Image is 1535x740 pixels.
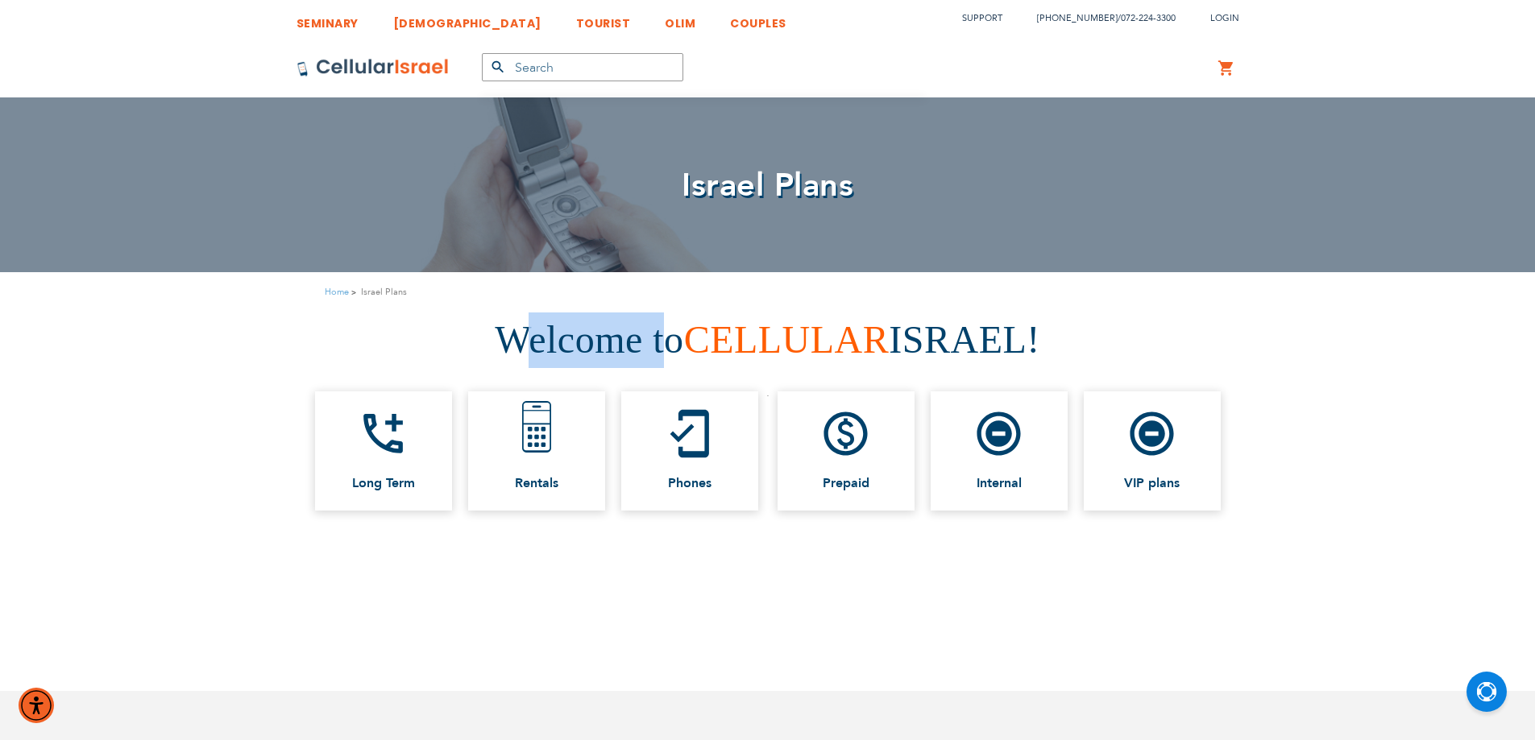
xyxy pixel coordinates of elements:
span: Long Term [352,476,415,490]
a: Rentals [468,391,605,511]
a: OLIM [665,4,695,34]
span: Internal [977,476,1022,490]
h1: Welcome to ISRAEL! [12,312,1523,368]
a: [PHONE_NUMBER] [1037,12,1118,24]
a: mobile_friendly Phones [621,391,758,511]
a: do_not_disturb_on_total_silence VIP plans [1084,391,1221,511]
a: Support [962,12,1002,24]
span: CELLULAR [684,318,890,361]
a: Home [325,286,349,298]
div: Accessibility Menu [19,688,54,723]
span: VIP plans [1124,476,1180,490]
input: Search [482,53,683,81]
a: COUPLES [730,4,786,34]
ul: . [301,383,1235,519]
li: / [1021,6,1176,30]
a: TOURIST [576,4,631,34]
i: paid [819,407,872,460]
a: paid Prepaid [778,391,915,511]
a: 072-224-3300 [1121,12,1176,24]
a: add_ic_call Long Term [315,391,452,511]
span: Israel Plans [682,163,853,208]
i: do_not_disturb_on_total_silence [1126,407,1178,460]
span: Rentals [515,476,558,490]
a: [DEMOGRAPHIC_DATA] [393,4,541,34]
a: SEMINARY [297,4,359,34]
i: mobile_friendly [663,407,716,460]
span: Login [1210,12,1239,24]
strong: Israel Plans [361,284,407,300]
i: add_ic_call [357,407,409,460]
a: do_not_disturb_on_total_silence Internal [931,391,1068,511]
i: do_not_disturb_on_total_silence [973,407,1025,460]
img: Cellular Israel Logo [297,58,450,77]
span: Prepaid [823,476,869,490]
span: Phones [668,476,711,490]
